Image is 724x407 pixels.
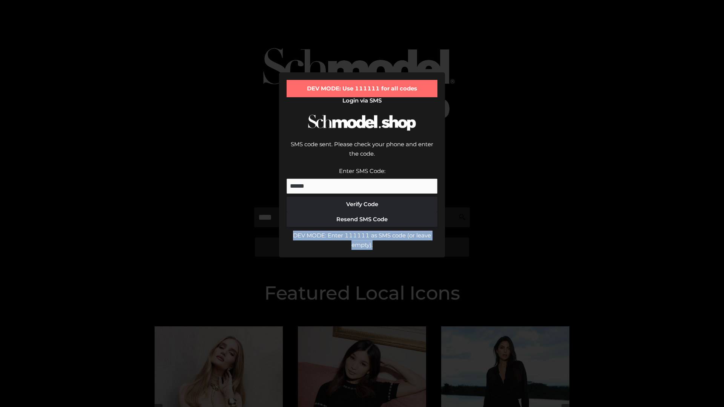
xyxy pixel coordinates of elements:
h2: Login via SMS [287,97,437,104]
button: Resend SMS Code [287,212,437,227]
button: Verify Code [287,197,437,212]
label: Enter SMS Code: [339,167,385,174]
img: Schmodel Logo [305,108,419,138]
div: DEV MODE: Enter 111111 as SMS code (or leave empty). [287,231,437,250]
div: SMS code sent. Please check your phone and enter the code. [287,139,437,166]
div: DEV MODE: Use 111111 for all codes [287,80,437,97]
